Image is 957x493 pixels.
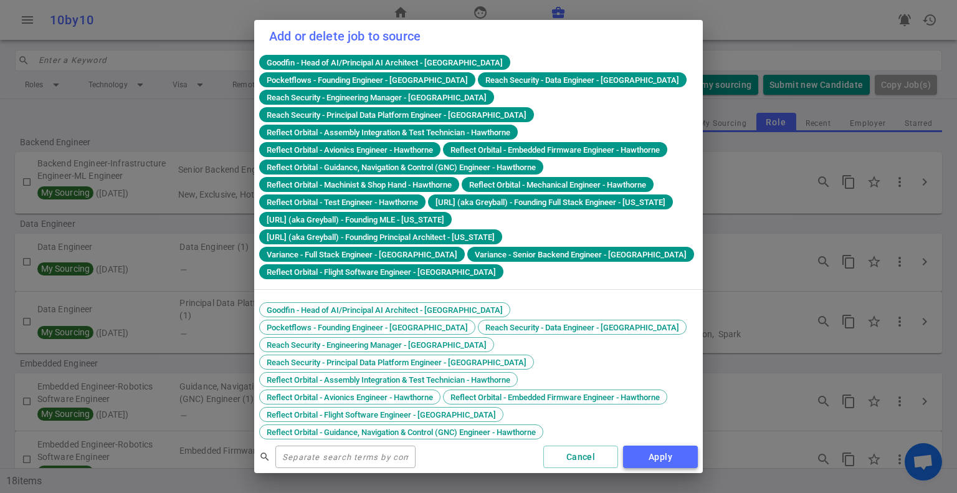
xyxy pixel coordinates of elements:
span: search [259,451,270,462]
span: Variance - Full Stack Engineer - [GEOGRAPHIC_DATA] [262,250,462,259]
span: Reflect Orbital - Test Engineer - Hawthorne [262,198,423,207]
span: Reflect Orbital - Guidance, Navigation & Control (GNC) Engineer - Hawthorne [262,428,540,437]
span: Reflect Orbital - Flight Software Engineer - [GEOGRAPHIC_DATA] [262,267,501,277]
span: Reflect Orbital - Machinist & Shop Hand - Hawthorne [262,180,457,189]
span: Goodfin - Head of AI/Principal AI Architect - [GEOGRAPHIC_DATA] [262,305,507,315]
span: Reflect Orbital - Avionics Engineer - Hawthorne [262,393,437,402]
span: Reach Security - Engineering Manager - [GEOGRAPHIC_DATA] [262,93,492,102]
span: Reflect Orbital - Assembly Integration & Test Technician - Hawthorne [262,128,515,137]
span: Pocketflows - Founding Engineer - [GEOGRAPHIC_DATA] [262,75,473,85]
span: [URL] (aka Greyball) - Founding MLE - [US_STATE] [262,215,449,224]
span: Reflect Orbital - Embedded Firmware Engineer - Hawthorne [446,393,664,402]
input: Separate search terms by comma or space [275,447,416,467]
span: Reflect Orbital - Assembly Integration & Test Technician - Hawthorne [262,375,515,385]
span: [URL] (aka Greyball) - Founding Full Stack Engineer - [US_STATE] [431,198,670,207]
span: Goodfin - Head of AI/Principal AI Architect - [GEOGRAPHIC_DATA] [262,58,508,67]
h2: Add or delete job to source [254,20,703,52]
span: Reflect Orbital - Guidance, Navigation & Control (GNC) Engineer - Hawthorne [262,163,541,172]
span: Reach Security - Principal Data Platform Engineer - [GEOGRAPHIC_DATA] [262,110,531,120]
span: Pocketflows - Founding Engineer - [GEOGRAPHIC_DATA] [262,323,472,332]
span: Reflect Orbital - Mechanical Engineer - Hawthorne [464,180,651,189]
span: Reflect Orbital - Embedded Firmware Engineer - Hawthorne [445,145,665,155]
span: Reach Security - Data Engineer - [GEOGRAPHIC_DATA] [481,323,683,332]
span: Reflect Orbital - Avionics Engineer - Hawthorne [262,145,438,155]
button: Apply [623,446,698,469]
span: Reach Security - Data Engineer - [GEOGRAPHIC_DATA] [480,75,684,85]
span: Reach Security - Principal Data Platform Engineer - [GEOGRAPHIC_DATA] [262,358,531,367]
span: Variance - Senior Backend Engineer - [GEOGRAPHIC_DATA] [470,250,692,259]
span: Reach Security - Engineering Manager - [GEOGRAPHIC_DATA] [262,340,491,350]
span: [URL] (aka Greyball) - Founding Principal Architect - [US_STATE] [262,232,500,242]
span: Reflect Orbital - Flight Software Engineer - [GEOGRAPHIC_DATA] [262,410,500,419]
button: Cancel [543,446,618,469]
